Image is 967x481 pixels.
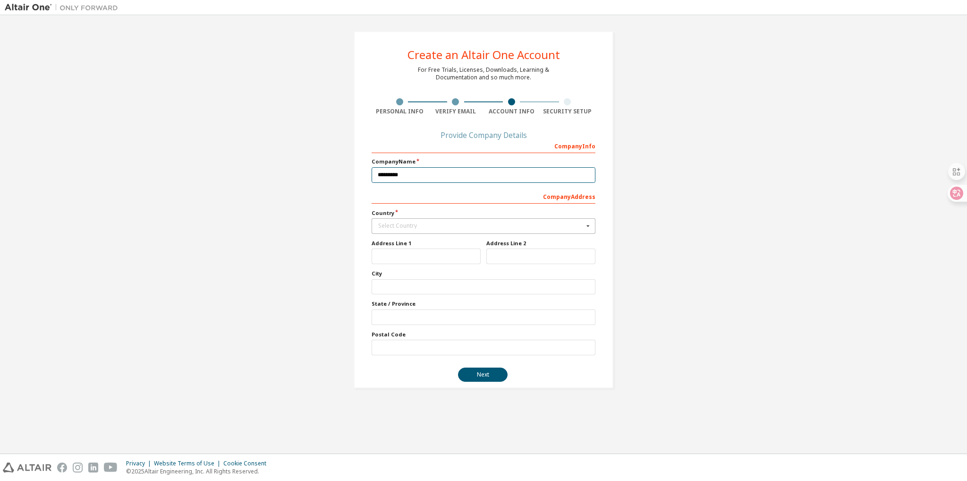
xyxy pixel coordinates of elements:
div: Company Address [372,189,595,204]
div: Provide Company Details [372,132,595,138]
div: Privacy [126,460,154,467]
div: Security Setup [540,108,596,115]
div: Personal Info [372,108,428,115]
div: For Free Trials, Licenses, Downloads, Learning & Documentation and so much more. [418,66,549,81]
label: Address Line 2 [486,240,595,247]
img: facebook.svg [57,463,67,472]
img: instagram.svg [73,463,83,472]
div: Company Info [372,138,595,153]
img: linkedin.svg [88,463,98,472]
label: City [372,270,595,277]
label: Address Line 1 [372,240,481,247]
img: altair_logo.svg [3,463,51,472]
div: Account Info [483,108,540,115]
div: Verify Email [428,108,484,115]
p: © 2025 Altair Engineering, Inc. All Rights Reserved. [126,467,272,475]
label: Country [372,209,595,217]
label: State / Province [372,300,595,308]
label: Company Name [372,158,595,165]
div: Create an Altair One Account [407,49,560,60]
img: youtube.svg [104,463,118,472]
button: Next [458,368,508,382]
img: Altair One [5,3,123,12]
div: Cookie Consent [223,460,272,467]
div: Select Country [378,223,584,229]
div: Website Terms of Use [154,460,223,467]
label: Postal Code [372,331,595,338]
